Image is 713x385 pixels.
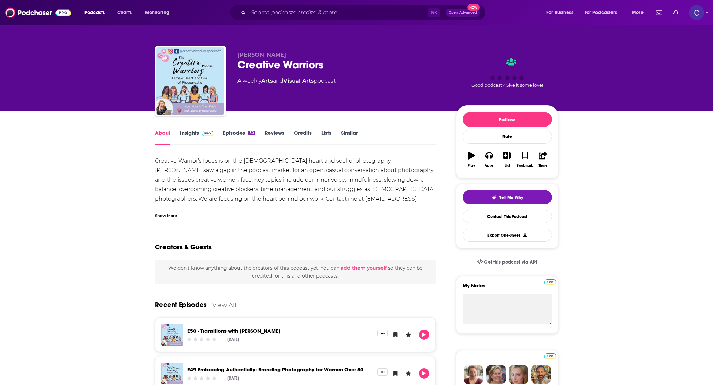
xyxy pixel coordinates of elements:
[544,352,556,359] a: Pro website
[168,265,422,279] span: We don't know anything about the creators of this podcast yet . You can so they can be credited f...
[80,7,113,18] button: open menu
[18,39,24,45] img: tab_domain_overview_orange.svg
[155,130,170,145] a: About
[11,18,16,23] img: website_grey.svg
[499,195,523,200] span: Tell Me Why
[544,279,556,285] img: Podchaser Pro
[341,265,387,271] button: add them yourself
[463,229,552,242] button: Export One-Sheet
[18,18,75,23] div: Domain: [DOMAIN_NAME]
[463,130,552,144] div: Rate
[390,368,401,379] button: Bookmark Episode
[227,337,239,342] div: [DATE]
[187,328,280,334] a: E50 - Transitions with Ariel Faith
[505,164,510,168] div: List
[463,190,552,204] button: tell me why sparkleTell Me Why
[689,5,704,20] img: User Profile
[5,6,71,19] img: Podchaser - Follow, Share and Rate Podcasts
[428,8,440,17] span: ⌘ K
[419,330,429,340] button: Play
[627,7,652,18] button: open menu
[689,5,704,20] button: Show profile menu
[237,77,336,85] div: A weekly podcast
[75,40,115,45] div: Keywords by Traffic
[321,130,331,145] a: Lists
[212,301,236,308] a: View All
[237,52,286,58] span: [PERSON_NAME]
[484,259,537,265] span: Get this podcast via API
[538,164,547,168] div: Share
[464,365,483,384] img: Sydney Profile
[19,11,33,16] div: v 4.0.25
[544,278,556,285] a: Pro website
[377,368,388,376] button: Show More Button
[377,330,388,337] button: Show More Button
[463,282,552,294] label: My Notes
[580,7,627,18] button: open menu
[546,8,573,17] span: For Business
[161,324,183,346] img: E50 - Transitions with Ariel Faith
[180,130,214,145] a: InsightsPodchaser Pro
[486,365,506,384] img: Barbara Profile
[403,330,414,340] button: Leave a Rating
[155,156,436,223] div: Creative Warrior's focus is on the [DEMOGRAPHIC_DATA] heart and soul of photography. [PERSON_NAME...
[186,375,217,381] div: Community Rating: 0 out of 5
[84,8,105,17] span: Podcasts
[403,368,414,379] button: Leave a Rating
[516,147,534,172] button: Bookmark
[227,376,239,381] div: [DATE]
[294,130,312,145] a: Credits
[248,131,255,135] div: 50
[485,164,494,168] div: Apps
[223,130,255,145] a: Episodes50
[390,330,401,340] button: Bookmark Episode
[632,8,644,17] span: More
[456,52,558,94] div: Good podcast? Give it some love!
[236,5,492,20] div: Search podcasts, credits, & more...
[155,243,212,251] h2: Creators & Guests
[341,130,358,145] a: Similar
[480,147,498,172] button: Apps
[491,195,497,200] img: tell me why sparkle
[248,7,428,18] input: Search podcasts, credits, & more...
[265,130,284,145] a: Reviews
[463,147,480,172] button: Play
[155,301,207,309] a: Recent Episodes
[187,366,363,373] a: E49 Embracing Authenticity: Branding Photography for Women Over 50
[670,7,681,18] a: Show notifications dropdown
[498,147,516,172] button: List
[273,78,283,84] span: and
[542,7,582,18] button: open menu
[156,47,224,115] a: Creative Warriors
[161,363,183,384] img: E49 Embracing Authenticity: Branding Photography for Women Over 50
[419,368,429,379] button: Play
[472,254,543,270] a: Get this podcast via API
[68,39,73,45] img: tab_keywords_by_traffic_grey.svg
[117,8,132,17] span: Charts
[689,5,704,20] span: Logged in as publicityxxtina
[463,112,552,127] button: Follow
[446,9,480,17] button: Open AdvancedNew
[113,7,136,18] a: Charts
[283,78,314,84] a: Visual Arts
[653,7,665,18] a: Show notifications dropdown
[11,11,16,16] img: logo_orange.svg
[463,210,552,223] a: Contact This Podcast
[202,131,214,136] img: Podchaser Pro
[145,8,169,17] span: Monitoring
[517,164,533,168] div: Bookmark
[261,78,273,84] a: Arts
[468,164,475,168] div: Play
[186,337,217,342] div: Community Rating: 0 out of 5
[449,11,477,14] span: Open Advanced
[531,365,551,384] img: Jon Profile
[534,147,552,172] button: Share
[140,7,178,18] button: open menu
[467,4,480,11] span: New
[509,365,528,384] img: Jules Profile
[26,40,61,45] div: Domain Overview
[471,83,543,88] span: Good podcast? Give it some love!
